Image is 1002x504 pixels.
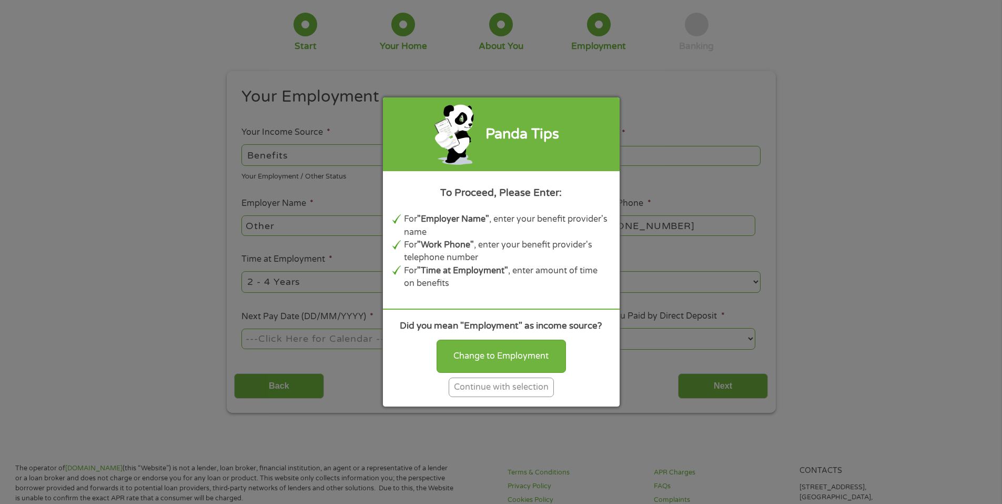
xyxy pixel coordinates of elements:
div: Did you mean "Employment" as income source? [392,319,610,333]
li: For , enter your benefit provider's telephone number [404,239,610,264]
li: For , enter your benefit provider's name [404,213,610,239]
b: "Time at Employment" [417,265,508,276]
li: For , enter amount of time on benefits [404,264,610,290]
img: green-panda-phone.png [433,102,476,166]
div: Change to Employment [437,340,566,372]
div: Panda Tips [485,124,559,145]
b: "Employer Name" [417,214,489,224]
div: To Proceed, Please Enter: [392,185,610,200]
b: "Work Phone" [417,240,474,250]
div: Continue with selection [449,378,554,397]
